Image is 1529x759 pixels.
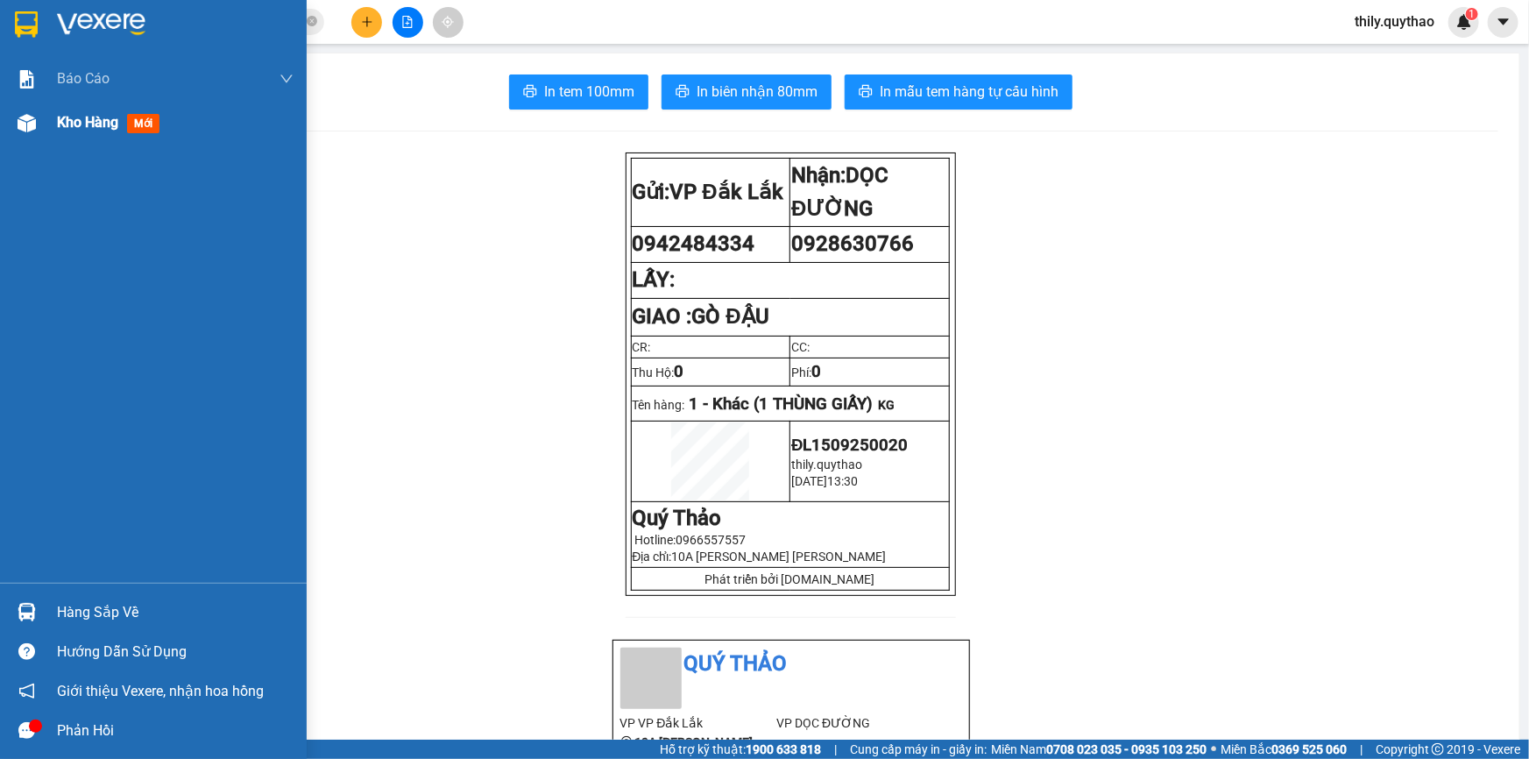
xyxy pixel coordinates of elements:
img: warehouse-icon [18,114,36,132]
span: KG [879,398,895,412]
div: Hướng dẫn sử dụng [57,639,294,665]
span: Hotline: [635,533,747,547]
span: ⚪️ [1211,746,1216,753]
span: copyright [1432,743,1444,755]
span: mới [127,114,159,133]
span: Miền Nam [991,740,1207,759]
span: Hỗ trợ kỹ thuật: [660,740,821,759]
td: Phát triển bởi [DOMAIN_NAME] [631,568,949,591]
span: caret-down [1496,14,1511,30]
strong: GIAO : [633,304,769,329]
td: CC: [790,336,950,358]
img: logo-vxr [15,11,38,38]
div: 0942484334 [15,57,138,82]
td: Phí: [790,358,950,386]
img: warehouse-icon [18,603,36,621]
span: Nhận: [150,17,192,35]
img: icon-new-feature [1456,14,1472,30]
li: Quý Thảo [620,648,962,681]
li: VP DỌC ĐƯỜNG [776,713,933,733]
button: printerIn tem 100mm [509,74,648,110]
span: Gửi: [15,17,42,35]
span: environment [620,736,633,748]
span: 10A [PERSON_NAME] [PERSON_NAME] [672,550,887,564]
button: printerIn biên nhận 80mm [662,74,832,110]
span: aim [442,16,454,28]
span: thily.quythao [791,458,862,472]
span: Địa chỉ: [633,550,887,564]
div: Phản hồi [57,718,294,744]
span: DỌC ĐƯỜNG [791,163,888,221]
span: GÒ ĐẬU [175,82,273,112]
div: DỌC ĐƯỜNG [150,15,273,57]
li: VP VP Đắk Lắk [620,713,777,733]
strong: Gửi: [633,180,783,204]
span: printer [859,84,873,101]
div: 0928630766 [150,57,273,82]
div: Hàng sắp về [57,599,294,626]
span: close-circle [307,14,317,31]
p: Tên hàng: [633,394,948,414]
span: Báo cáo [57,67,110,89]
span: Giới thiệu Vexere, nhận hoa hồng [57,680,264,702]
div: 70.000 [13,123,140,144]
span: down [280,72,294,86]
strong: Quý Thảo [633,506,722,530]
span: question-circle [18,643,35,660]
span: In mẫu tem hàng tự cấu hình [880,81,1058,103]
span: Kho hàng [57,114,118,131]
strong: 1900 633 818 [746,742,821,756]
td: CR: [631,336,790,358]
span: In biên nhận 80mm [697,81,818,103]
span: Miền Bắc [1221,740,1347,759]
span: 0 [811,362,821,381]
span: close-circle [307,16,317,26]
span: 1 - Khác (1 THÙNG GIẤY) [690,394,874,414]
span: printer [523,84,537,101]
span: CR : [13,124,40,143]
button: caret-down [1488,7,1518,38]
strong: LẤY: [633,267,676,292]
span: | [1360,740,1363,759]
span: printer [676,84,690,101]
span: thily.quythao [1341,11,1448,32]
div: VP Đắk Lắk [15,15,138,57]
span: | [834,740,837,759]
span: 0966557557 [676,533,747,547]
span: 0928630766 [791,231,914,256]
span: ĐL1509250020 [791,436,908,455]
td: Thu Hộ: [631,358,790,386]
strong: Nhận: [791,163,888,221]
span: 13:30 [827,474,858,488]
span: 0942484334 [633,231,755,256]
span: Cung cấp máy in - giấy in: [850,740,987,759]
button: aim [433,7,464,38]
span: DĐ: [150,91,175,110]
span: 0 [675,362,684,381]
span: VP Đắk Lắk [670,180,783,204]
span: In tem 100mm [544,81,634,103]
button: file-add [393,7,423,38]
span: message [18,722,35,739]
span: notification [18,683,35,699]
button: plus [351,7,382,38]
strong: 0708 023 035 - 0935 103 250 [1046,742,1207,756]
img: solution-icon [18,70,36,89]
span: file-add [401,16,414,28]
span: [DATE] [791,474,827,488]
strong: 0369 525 060 [1271,742,1347,756]
button: printerIn mẫu tem hàng tự cấu hình [845,74,1072,110]
sup: 1 [1466,8,1478,20]
span: GÒ ĐẬU [692,304,769,329]
span: 1 [1469,8,1475,20]
span: plus [361,16,373,28]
